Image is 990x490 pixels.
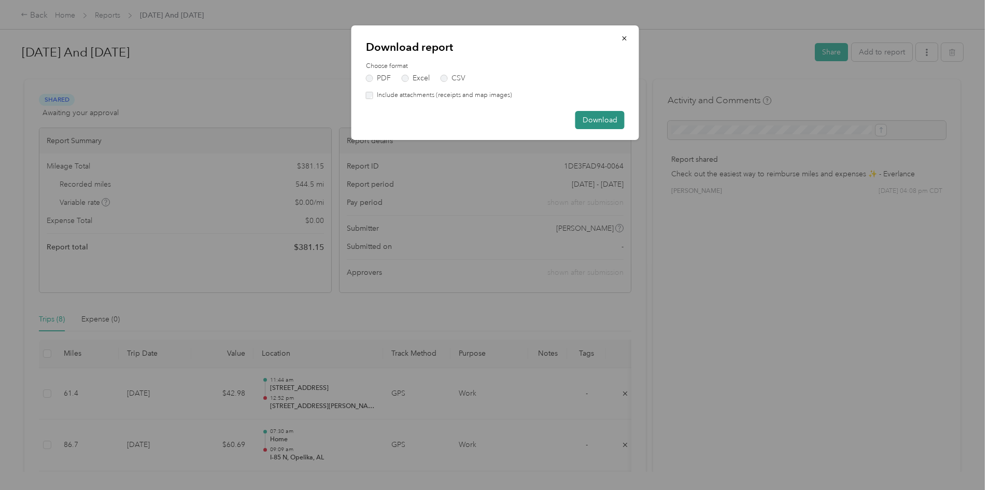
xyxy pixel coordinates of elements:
[373,91,512,100] label: Include attachments (receipts and map images)
[366,40,625,54] p: Download report
[441,75,465,82] label: CSV
[366,62,625,71] label: Choose format
[402,75,430,82] label: Excel
[932,432,990,490] iframe: Everlance-gr Chat Button Frame
[366,75,391,82] label: PDF
[575,111,625,129] button: Download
